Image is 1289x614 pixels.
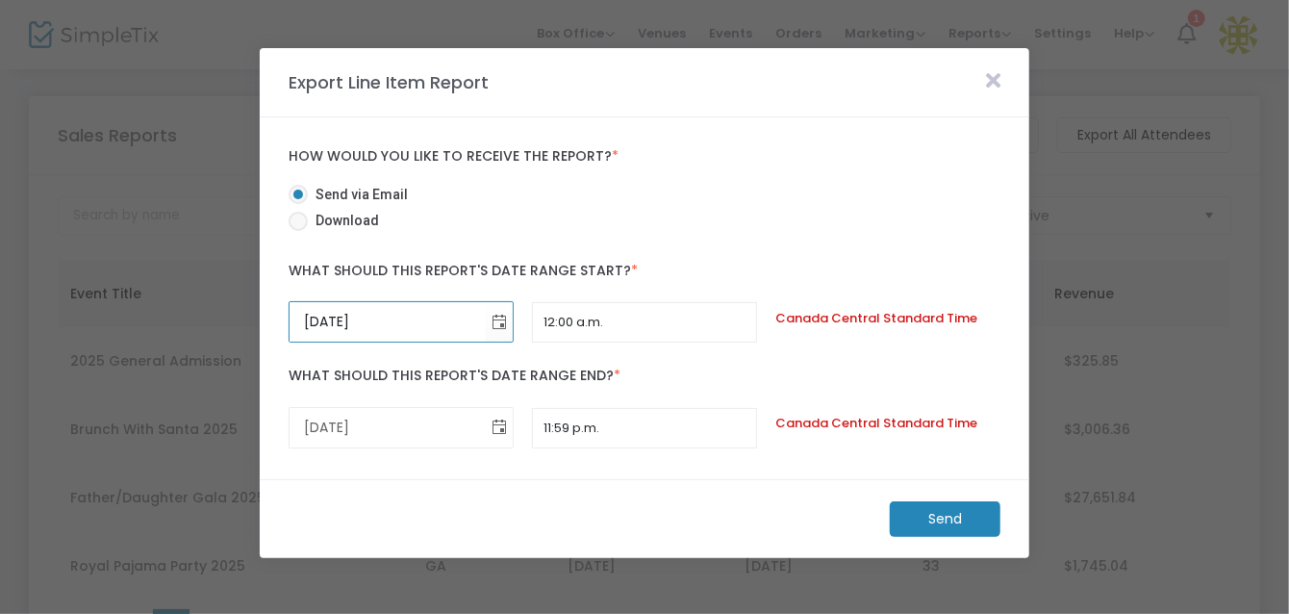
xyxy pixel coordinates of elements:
[290,408,486,448] input: Select date
[290,302,486,342] input: Select date
[308,185,408,205] span: Send via Email
[308,211,379,231] span: Download
[260,48,1029,117] m-panel-header: Export Line Item Report
[289,148,1000,166] label: How would you like to receive the report?
[532,302,757,343] input: Select Time
[289,357,1000,397] label: What should this report's date range end?
[279,69,498,95] m-panel-title: Export Line Item Report
[289,252,1000,292] label: What should this report's date range start?
[767,414,1010,433] div: Canada Central Standard Time
[486,302,513,342] button: Toggle calendar
[486,408,513,448] button: Toggle calendar
[890,501,1000,537] m-button: Send
[767,309,1010,328] div: Canada Central Standard Time
[532,408,757,448] input: Select Time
